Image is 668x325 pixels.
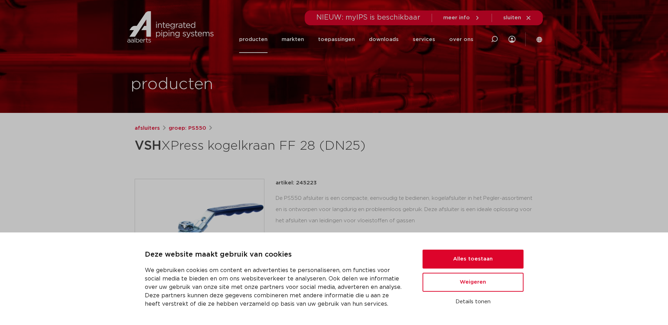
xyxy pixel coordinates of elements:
a: afsluiters [135,124,160,133]
li: PN16 [281,229,534,241]
button: Alles toestaan [423,250,524,269]
a: producten [239,26,268,53]
button: Weigeren [423,273,524,292]
p: Deze website maakt gebruik van cookies [145,249,406,260]
h1: XPress kogelkraan FF 28 (DN25) [135,135,398,156]
a: over ons [449,26,473,53]
span: meer info [443,15,470,20]
a: toepassingen [318,26,355,53]
a: groep: PS550 [169,124,206,133]
p: artikel: 245223 [276,179,317,187]
div: De PS550 afsluiter is een compacte, eenvoudig te bedienen, kogelafsluiter in het Pegler-assortime... [276,193,534,263]
a: sluiten [503,15,532,21]
strong: VSH [135,140,161,152]
a: services [413,26,435,53]
span: sluiten [503,15,521,20]
a: downloads [369,26,399,53]
h1: producten [131,73,213,96]
nav: Menu [239,26,473,53]
span: NIEUW: myIPS is beschikbaar [316,14,420,21]
button: Details tonen [423,296,524,308]
p: We gebruiken cookies om content en advertenties te personaliseren, om functies voor social media ... [145,266,406,308]
a: markten [282,26,304,53]
img: Product Image for VSH XPress kogelkraan FF 28 (DN25) [135,179,264,308]
a: meer info [443,15,480,21]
